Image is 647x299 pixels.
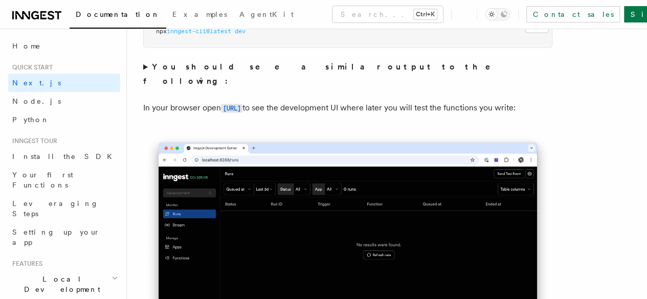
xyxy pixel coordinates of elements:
span: npx [156,28,167,35]
span: Your first Functions [12,171,73,189]
a: Python [8,110,120,129]
span: Documentation [76,10,160,18]
span: Leveraging Steps [12,199,99,218]
a: [URL] [221,103,242,112]
button: Toggle dark mode [485,8,510,20]
span: Local Development [8,274,111,294]
span: Examples [172,10,227,18]
a: Next.js [8,74,120,92]
summary: You should see a similar output to the following: [143,60,552,88]
button: Search...Ctrl+K [332,6,443,22]
a: Install the SDK [8,147,120,166]
a: Your first Functions [8,166,120,194]
code: [URL] [221,104,242,112]
span: Node.js [12,97,61,105]
button: Local Development [8,270,120,298]
a: Documentation [70,3,166,29]
span: Next.js [12,79,61,87]
a: Contact sales [526,6,620,22]
p: In your browser open to see the development UI where later you will test the functions you write: [143,101,552,116]
a: Setting up your app [8,223,120,251]
span: Install the SDK [12,152,118,160]
span: AgentKit [239,10,294,18]
span: Features [8,260,42,268]
a: Leveraging Steps [8,194,120,223]
a: Examples [166,3,233,28]
a: AgentKit [233,3,300,28]
span: inngest-cli@latest [167,28,231,35]
strong: You should see a similar output to the following: [143,62,505,86]
span: Quick start [8,63,53,72]
span: Setting up your app [12,228,100,246]
span: Inngest tour [8,137,57,145]
span: Home [12,41,41,51]
kbd: Ctrl+K [414,9,437,19]
span: Python [12,116,50,124]
span: dev [235,28,246,35]
a: Node.js [8,92,120,110]
a: Home [8,37,120,55]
